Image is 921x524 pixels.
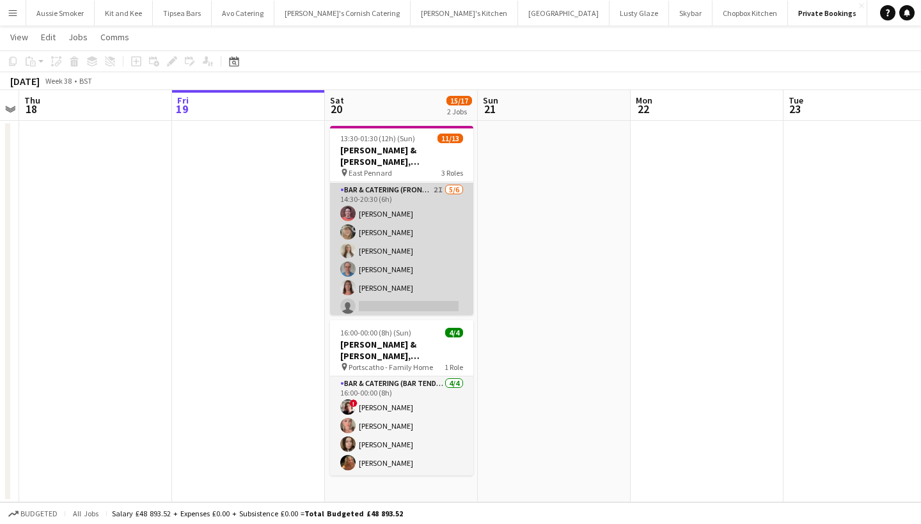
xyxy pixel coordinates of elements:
[10,31,28,43] span: View
[6,507,59,521] button: Budgeted
[789,95,803,106] span: Tue
[36,29,61,45] a: Edit
[349,168,392,178] span: East Pennard
[22,102,40,116] span: 18
[95,1,153,26] button: Kit and Kee
[175,102,189,116] span: 19
[304,509,403,518] span: Total Budgeted £48 893.52
[330,183,473,319] app-card-role: Bar & Catering (Front of House)2I5/614:30-20:30 (6h)[PERSON_NAME][PERSON_NAME][PERSON_NAME][PERSO...
[518,1,610,26] button: [GEOGRAPHIC_DATA]
[787,102,803,116] span: 23
[153,1,212,26] button: Tipsea Bars
[481,102,498,116] span: 21
[636,95,652,106] span: Mon
[26,1,95,26] button: Aussie Smoker
[483,95,498,106] span: Sun
[95,29,134,45] a: Comms
[70,509,101,518] span: All jobs
[42,76,74,86] span: Week 38
[340,134,415,143] span: 13:30-01:30 (12h) (Sun)
[5,29,33,45] a: View
[328,102,344,116] span: 20
[669,1,712,26] button: Skybar
[447,107,471,116] div: 2 Jobs
[79,76,92,86] div: BST
[63,29,93,45] a: Jobs
[441,168,463,178] span: 3 Roles
[100,31,129,43] span: Comms
[20,509,58,518] span: Budgeted
[446,96,472,105] span: 15/17
[610,1,669,26] button: Lusty Glaze
[340,328,411,337] span: 16:00-00:00 (8h) (Sun)
[68,31,88,43] span: Jobs
[349,362,433,372] span: Portscatho - Family Home
[411,1,518,26] button: [PERSON_NAME]'s Kitchen
[445,328,463,337] span: 4/4
[112,509,403,518] div: Salary £48 893.52 + Expenses £0.00 + Subsistence £0.00 =
[712,1,788,26] button: Chopbox Kitchen
[41,31,56,43] span: Edit
[330,144,473,167] h3: [PERSON_NAME] & [PERSON_NAME], [GEOGRAPHIC_DATA], [DATE]
[24,95,40,106] span: Thu
[274,1,411,26] button: [PERSON_NAME]'s Cornish Catering
[350,399,358,407] span: !
[330,339,473,362] h3: [PERSON_NAME] & [PERSON_NAME], Portscatho, [DATE]
[634,102,652,116] span: 22
[788,1,867,26] button: Private Bookings
[437,134,463,143] span: 11/13
[10,75,40,88] div: [DATE]
[330,320,473,475] app-job-card: 16:00-00:00 (8h) (Sun)4/4[PERSON_NAME] & [PERSON_NAME], Portscatho, [DATE] Portscatho - Family Ho...
[212,1,274,26] button: Avo Catering
[330,376,473,475] app-card-role: Bar & Catering (Bar Tender)4/416:00-00:00 (8h)![PERSON_NAME][PERSON_NAME][PERSON_NAME][PERSON_NAME]
[445,362,463,372] span: 1 Role
[177,95,189,106] span: Fri
[330,95,344,106] span: Sat
[330,126,473,315] app-job-card: 13:30-01:30 (12h) (Sun)11/13[PERSON_NAME] & [PERSON_NAME], [GEOGRAPHIC_DATA], [DATE] East Pennard...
